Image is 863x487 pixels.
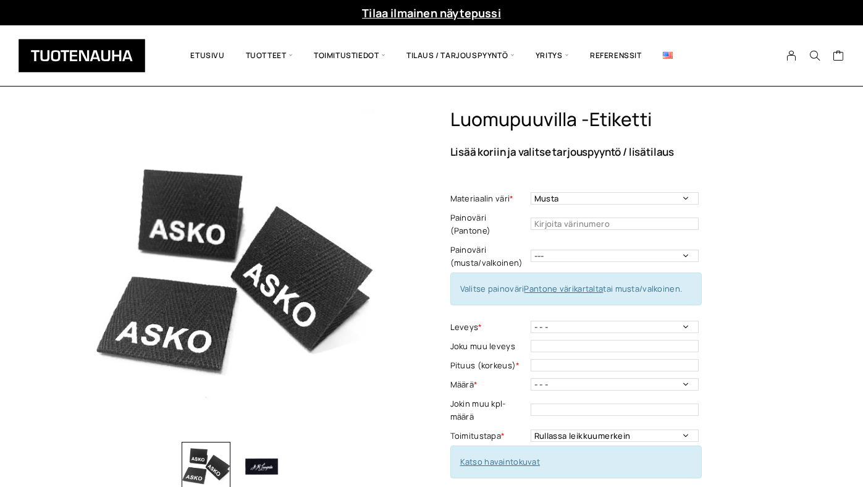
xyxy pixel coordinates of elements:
a: Pantone värikartalta [524,283,603,294]
img: Tuotenauha puuvillakanttinauha jämäkkä kalanruotokuvio [70,108,398,436]
input: Kirjoita värinumero [531,218,699,230]
label: Toimitustapa [450,430,528,443]
a: Tilaa ilmainen näytepussi [362,6,501,20]
a: My Account [780,50,804,61]
h1: Luomupuuvilla -etiketti [450,108,793,131]
span: Tuotteet [235,35,303,77]
button: Search [803,50,827,61]
span: Yritys [525,35,579,77]
label: Materiaalin väri [450,192,528,205]
span: Toimitustiedot [303,35,396,77]
label: Joku muu leveys [450,340,528,353]
label: Leveys [450,321,528,334]
a: Referenssit [579,35,652,77]
a: Etusivu [180,35,235,77]
span: Tilaus / Tarjouspyyntö [396,35,525,77]
img: English [663,52,673,59]
label: Määrä [450,378,528,391]
span: Valitse painoväri tai musta/valkoinen. [460,283,683,294]
a: Katso havaintokuvat [460,456,541,467]
p: Lisää koriin ja valitse tarjouspyyntö / lisätilaus [450,146,793,157]
img: Tuotenauha Oy [19,39,145,72]
label: Painoväri (musta/valkoinen) [450,244,528,269]
label: Pituus (korkeus) [450,359,528,372]
a: Cart [833,49,844,64]
label: Jokin muu kpl-määrä [450,397,528,423]
label: Painoväri (Pantone) [450,211,528,237]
